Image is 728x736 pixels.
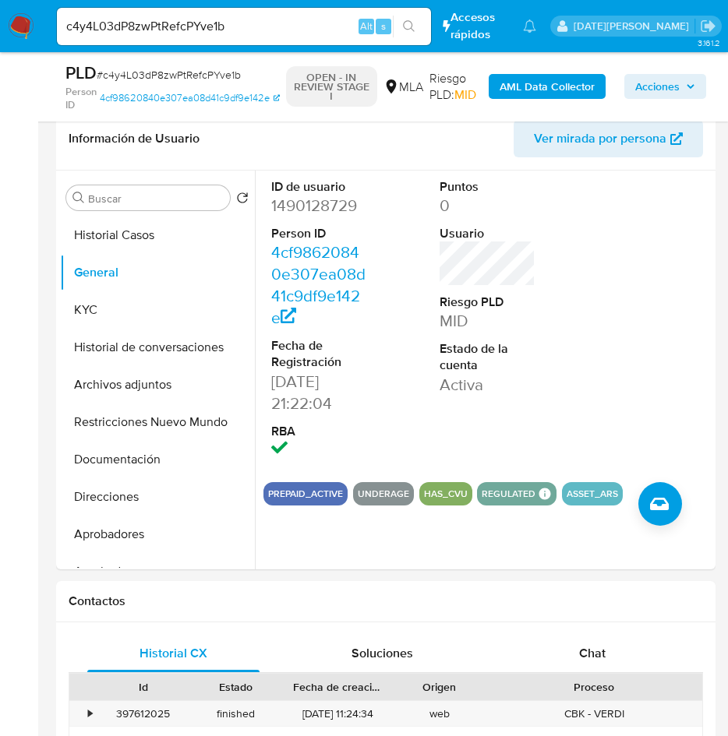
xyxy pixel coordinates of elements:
dd: 0 [440,195,536,217]
dt: Fecha de Registración [271,337,368,371]
dt: Person ID [271,225,368,242]
button: Volver al orden por defecto [236,192,249,209]
button: General [60,254,255,291]
p: OPEN - IN REVIEW STAGE I [286,66,377,107]
button: Archivos adjuntos [60,366,255,403]
div: CBK - VERDI [486,701,702,727]
dd: [DATE] 21:22:04 [271,371,368,414]
p: lucia.neglia@mercadolibre.com [574,19,694,33]
span: Acciones [635,74,680,99]
span: 3.161.2 [698,37,720,49]
span: Riesgo PLD: [429,70,482,104]
a: Salir [700,18,716,34]
button: Ver mirada por persona [514,120,703,157]
button: Documentación [60,441,255,478]
div: Origen [404,679,475,695]
dt: Estado de la cuenta [440,340,536,374]
div: • [88,706,92,721]
b: AML Data Collector [500,74,595,99]
dt: ID de usuario [271,178,368,195]
dt: Riesgo PLD [440,294,536,311]
h1: Información de Usuario [69,131,200,146]
a: 4cf98620840e307ea08d41c9df9e142e [271,241,366,329]
div: Proceso [497,679,691,695]
div: MLA [383,79,423,96]
button: KYC [60,291,255,329]
div: [DATE] 11:24:34 [282,701,393,727]
span: Chat [579,644,606,662]
button: Aprobados [60,553,255,590]
button: AML Data Collector [489,74,606,99]
input: Buscar usuario o caso... [57,16,431,37]
b: PLD [65,60,97,85]
div: 397612025 [97,701,189,727]
div: Id [108,679,178,695]
dd: MID [440,310,536,332]
span: Accesos rápidos [451,9,507,42]
button: Direcciones [60,478,255,516]
button: Aprobadores [60,516,255,553]
span: Soluciones [352,644,413,662]
span: Ver mirada por persona [534,120,666,157]
dd: 1490128729 [271,195,368,217]
span: MID [454,86,476,104]
button: search-icon [393,16,425,37]
dt: RBA [271,423,368,440]
div: Fecha de creación [293,679,382,695]
a: 4cf98620840e307ea08d41c9df9e142e [100,85,280,112]
input: Buscar [88,192,224,206]
button: Buscar [72,192,85,204]
dt: Usuario [440,225,536,242]
span: s [381,19,386,33]
button: Historial de conversaciones [60,329,255,366]
b: Person ID [65,85,97,112]
span: # c4y4L03dP8zwPtRefcPYve1b [97,67,241,83]
button: Historial Casos [60,217,255,254]
div: finished [189,701,282,727]
div: Estado [200,679,271,695]
dd: Activa [440,374,536,396]
button: Acciones [624,74,706,99]
span: Historial CX [140,644,207,662]
div: web [393,701,486,727]
button: Restricciones Nuevo Mundo [60,403,255,441]
a: Notificaciones [523,19,536,33]
span: Alt [360,19,373,33]
dt: Puntos [440,178,536,195]
h1: Contactos [69,593,703,609]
